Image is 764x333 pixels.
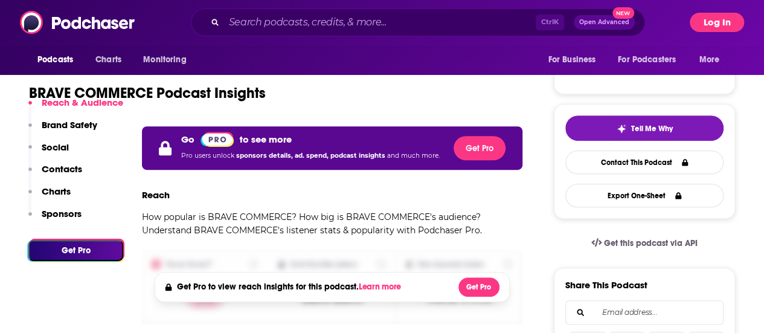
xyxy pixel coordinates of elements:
[29,84,266,102] h1: BRAVE COMMERCE Podcast Insights
[28,186,71,208] button: Charts
[565,150,724,174] a: Contact This Podcast
[95,51,121,68] span: Charts
[548,51,595,68] span: For Business
[177,282,405,292] h4: Get Pro to view reach insights for this podcast.
[579,19,629,25] span: Open Advanced
[690,13,744,32] button: Log In
[28,208,82,230] button: Sponsors
[691,48,735,71] button: open menu
[191,8,645,36] div: Search podcasts, credits, & more...
[142,210,522,237] p: How popular is BRAVE COMMERCE? How big is BRAVE COMMERCE's audience? Understand BRAVE COMMERCE's ...
[574,15,635,30] button: Open AdvancedNew
[458,277,499,297] button: Get Pro
[181,134,194,145] p: Go
[576,301,713,324] input: Email address...
[28,141,69,164] button: Social
[142,189,170,201] h3: Reach
[88,48,129,71] a: Charts
[565,300,724,325] div: Search followers
[612,7,634,19] span: New
[539,48,611,71] button: open menu
[201,131,234,147] a: Pro website
[181,147,440,165] p: Pro users unlock and much more.
[536,15,564,30] span: Ctrl K
[582,228,707,258] a: Get this podcast via API
[42,186,71,197] p: Charts
[135,48,202,71] button: open menu
[42,97,123,108] p: Reach & Audience
[236,152,387,160] span: sponsors details, ad. spend, podcast insights
[617,124,626,134] img: tell me why sparkle
[610,48,693,71] button: open menu
[224,13,536,32] input: Search podcasts, credits, & more...
[28,163,82,186] button: Contacts
[565,184,724,207] button: Export One-Sheet
[37,51,73,68] span: Podcasts
[42,119,97,131] p: Brand Safety
[28,240,123,261] button: Get Pro
[604,238,698,248] span: Get this podcast via API
[42,141,69,153] p: Social
[240,134,292,145] p: to see more
[359,282,405,292] button: Learn more
[42,163,82,175] p: Contacts
[565,115,724,141] button: tell me why sparkleTell Me Why
[454,136,506,160] button: Get Pro
[28,119,97,141] button: Brand Safety
[699,51,720,68] span: More
[565,279,647,291] h3: Share This Podcast
[20,11,136,34] img: Podchaser - Follow, Share and Rate Podcasts
[29,48,89,71] button: open menu
[42,208,82,219] p: Sponsors
[28,97,123,119] button: Reach & Audience
[631,124,673,134] span: Tell Me Why
[143,51,186,68] span: Monitoring
[618,51,676,68] span: For Podcasters
[201,132,234,147] img: Podchaser Pro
